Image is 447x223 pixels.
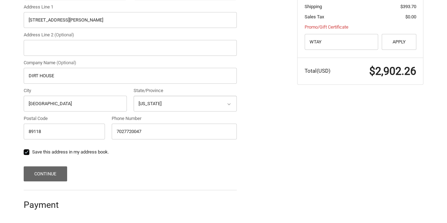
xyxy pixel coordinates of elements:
[305,24,348,30] a: Promo/Gift Certificate
[24,4,237,11] label: Address Line 1
[24,59,237,66] label: Company Name
[134,87,237,94] label: State/Province
[24,115,105,122] label: Postal Code
[57,60,76,65] small: (Optional)
[24,31,237,38] label: Address Line 2
[405,14,416,19] span: $0.00
[305,14,324,19] span: Sales Tax
[305,4,322,9] span: Shipping
[24,166,67,181] button: Continue
[305,34,378,50] input: Gift Certificate or Coupon Code
[24,199,65,210] h2: Payment
[382,34,416,50] button: Apply
[112,115,237,122] label: Phone Number
[24,87,127,94] label: City
[369,65,416,77] span: $2,902.26
[24,149,237,155] label: Save this address in my address book.
[54,32,74,37] small: (Optional)
[305,68,330,74] span: Total (USD)
[400,4,416,9] span: $393.70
